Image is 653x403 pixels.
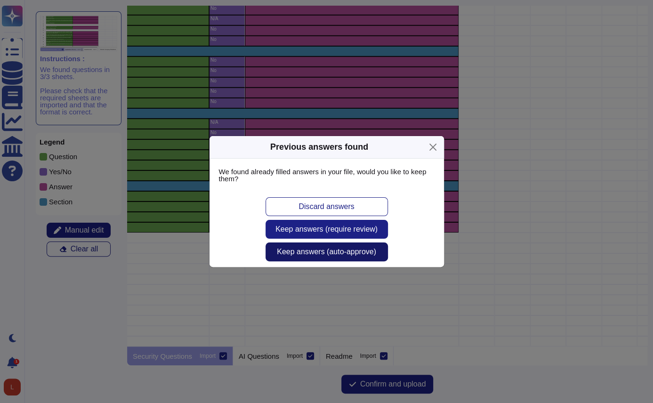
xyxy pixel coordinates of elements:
[266,242,388,261] button: Keep answers (auto-approve)
[270,141,368,153] div: Previous answers found
[275,226,378,233] span: Keep answers (require review)
[277,248,376,256] span: Keep answers (auto-approve)
[266,197,388,216] button: Discard answers
[266,220,388,239] button: Keep answers (require review)
[426,140,440,154] button: Close
[298,203,354,210] span: Discard answers
[210,159,444,192] div: We found already filled answers in your file, would you like to keep them?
